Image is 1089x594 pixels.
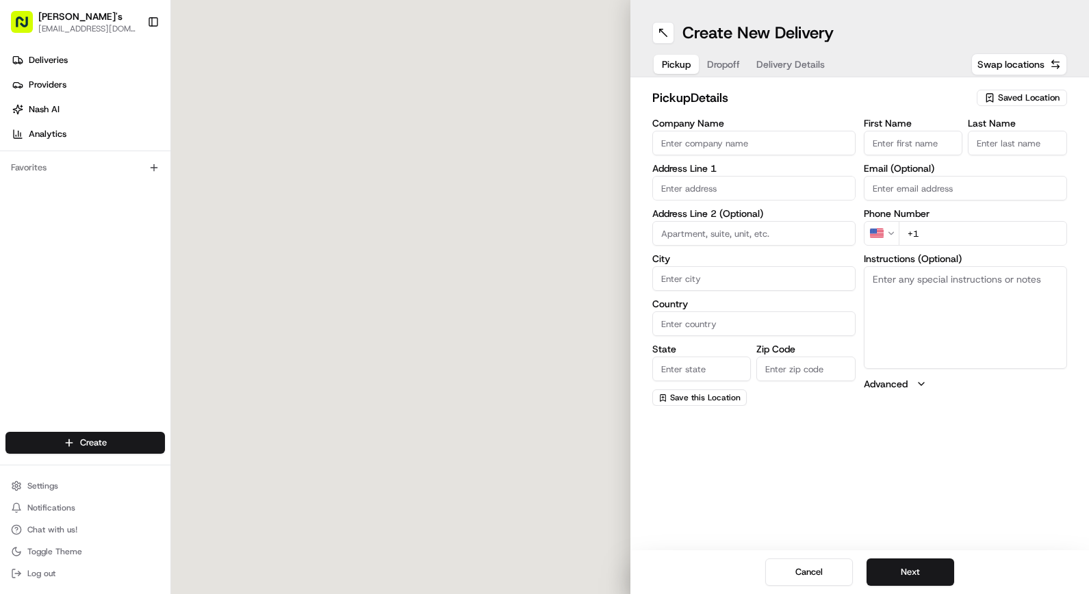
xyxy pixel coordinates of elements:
button: Swap locations [971,53,1067,75]
input: Enter zip code [756,357,856,381]
span: Deliveries [29,54,68,66]
span: Delivery Details [756,57,825,71]
button: Advanced [864,377,1067,391]
span: Save this Location [670,392,741,403]
span: Create [80,437,107,449]
span: Analytics [29,128,66,140]
label: Phone Number [864,209,1067,218]
label: Company Name [652,118,856,128]
label: Advanced [864,377,908,391]
span: Chat with us! [27,524,77,535]
label: Instructions (Optional) [864,254,1067,263]
button: Log out [5,564,165,583]
input: Enter address [652,176,856,201]
button: Cancel [765,558,853,586]
label: State [652,344,752,354]
span: Log out [27,568,55,579]
label: Address Line 1 [652,164,856,173]
input: Enter country [652,311,856,336]
input: Enter state [652,357,752,381]
label: Last Name [968,118,1067,128]
span: Pickup [662,57,691,71]
span: Toggle Theme [27,546,82,557]
span: Providers [29,79,66,91]
button: Next [867,558,954,586]
label: Email (Optional) [864,164,1067,173]
span: Swap locations [977,57,1045,71]
span: Dropoff [707,57,740,71]
div: Favorites [5,157,165,179]
input: Enter email address [864,176,1067,201]
button: Saved Location [977,88,1067,107]
a: Providers [5,74,170,96]
label: Address Line 2 (Optional) [652,209,856,218]
span: Nash AI [29,103,60,116]
h2: pickup Details [652,88,969,107]
input: Enter city [652,266,856,291]
a: Deliveries [5,49,170,71]
button: Create [5,432,165,454]
input: Enter first name [864,131,963,155]
label: Zip Code [756,344,856,354]
input: Enter phone number [899,221,1067,246]
label: Country [652,299,856,309]
label: First Name [864,118,963,128]
input: Apartment, suite, unit, etc. [652,221,856,246]
button: [EMAIL_ADDRESS][DOMAIN_NAME] [38,23,136,34]
input: Enter company name [652,131,856,155]
button: [PERSON_NAME]'s[EMAIL_ADDRESS][DOMAIN_NAME] [5,5,142,38]
input: Enter last name [968,131,1067,155]
button: Toggle Theme [5,542,165,561]
button: [PERSON_NAME]'s [38,10,123,23]
span: Notifications [27,502,75,513]
a: Analytics [5,123,170,145]
span: Settings [27,480,58,491]
button: Settings [5,476,165,495]
span: Saved Location [998,92,1060,104]
button: Notifications [5,498,165,517]
label: City [652,254,856,263]
h1: Create New Delivery [682,22,834,44]
button: Save this Location [652,389,747,406]
button: Chat with us! [5,520,165,539]
a: Nash AI [5,99,170,120]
